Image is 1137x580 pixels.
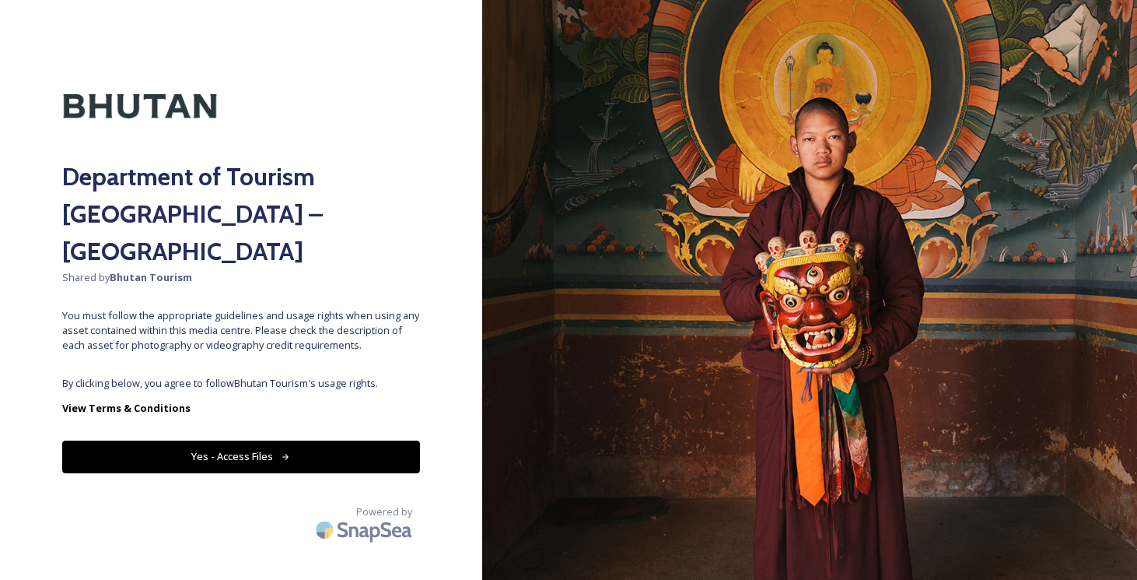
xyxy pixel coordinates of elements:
strong: Bhutan Tourism [110,270,192,284]
img: Kingdom-of-Bhutan-Logo.png [62,62,218,150]
h2: Department of Tourism [GEOGRAPHIC_DATA] – [GEOGRAPHIC_DATA] [62,158,420,270]
span: Shared by [62,270,420,285]
img: SnapSea Logo [311,511,420,548]
strong: View Terms & Conditions [62,401,191,415]
span: By clicking below, you agree to follow Bhutan Tourism 's usage rights. [62,376,420,391]
span: Powered by [356,504,412,519]
button: Yes - Access Files [62,441,420,473]
span: You must follow the appropriate guidelines and usage rights when using any asset contained within... [62,308,420,353]
a: View Terms & Conditions [62,399,420,417]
